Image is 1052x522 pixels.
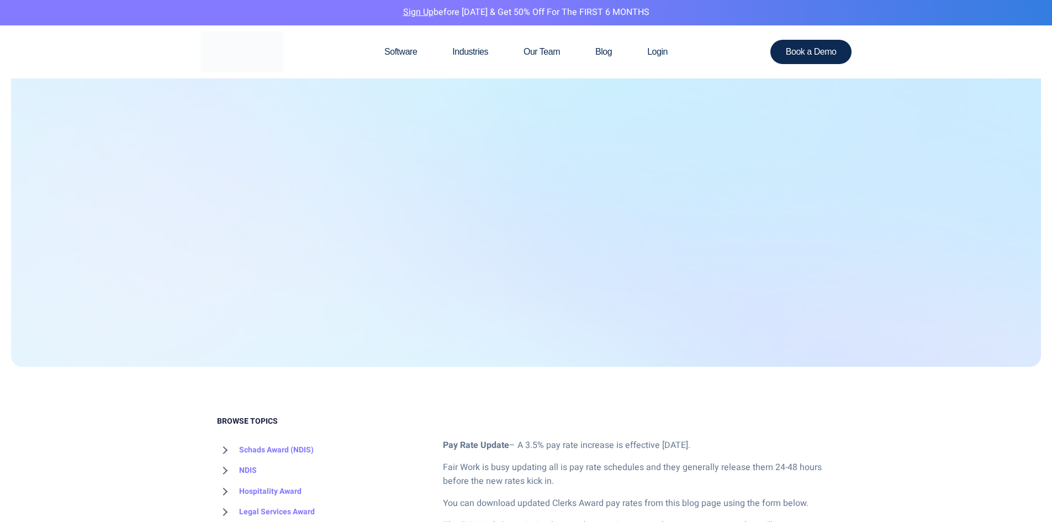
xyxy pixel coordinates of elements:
[443,439,509,452] strong: Pay Rate Update
[367,25,435,78] a: Software
[786,48,837,56] span: Book a Demo
[435,25,506,78] a: Industries
[578,25,630,78] a: Blog
[217,481,302,502] a: Hospitality Award
[403,6,434,19] a: Sign Up
[217,460,257,481] a: NDIS
[443,439,836,453] p: – A 3.5% pay rate increase is effective [DATE].
[443,461,836,489] p: Fair Work is busy updating all is pay rate schedules and they generally release them 24-48 hours ...
[506,25,578,78] a: Our Team
[443,497,836,511] p: You can download updated Clerks Award pay rates from this blog page using the form below.
[217,440,314,461] a: Schads Award (NDIS)
[8,6,1044,20] p: before [DATE] & Get 50% Off for the FIRST 6 MONTHS
[770,40,852,64] a: Book a Demo
[630,25,685,78] a: Login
